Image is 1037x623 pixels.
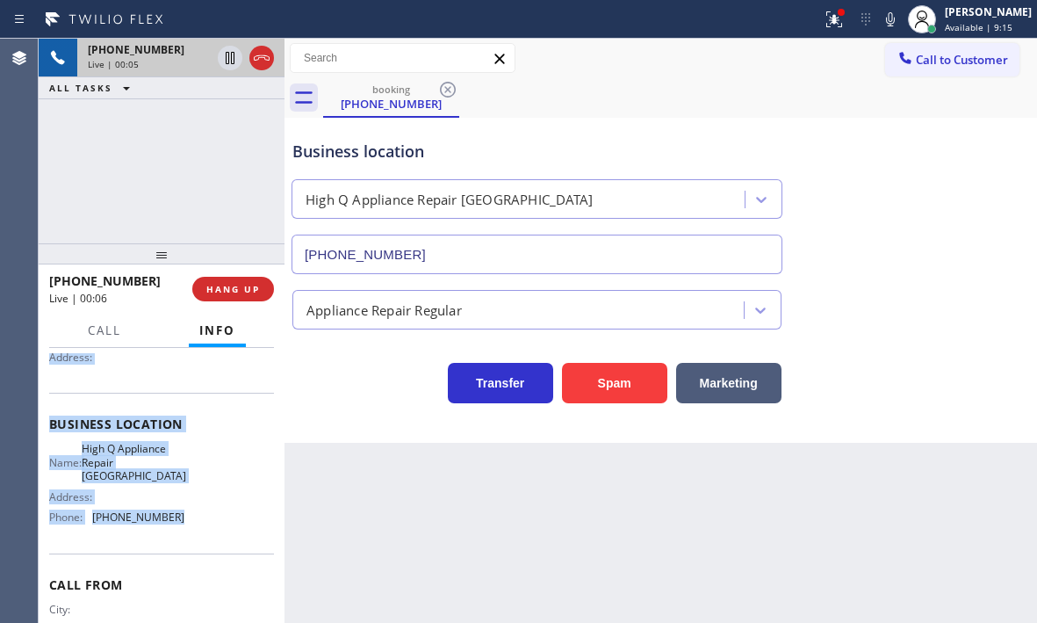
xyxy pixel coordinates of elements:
div: (224) 235-3106 [325,78,457,116]
span: [PHONE_NUMBER] [88,42,184,57]
div: [PHONE_NUMBER] [325,96,457,112]
input: Search [291,44,515,72]
div: Business location [292,140,781,163]
button: Transfer [448,363,553,403]
span: Name: [49,456,82,469]
span: Available | 9:15 [945,21,1012,33]
span: Address: [49,490,96,503]
input: Phone Number [292,235,782,274]
button: Hold Customer [218,46,242,70]
button: Spam [562,363,667,403]
span: [PHONE_NUMBER] [92,511,184,524]
button: Mute [878,7,903,32]
span: Call to Customer [916,52,1008,68]
div: [PERSON_NAME] [945,4,1032,19]
span: Phone: [49,511,92,524]
button: Call to Customer [885,43,1019,76]
span: High Q Appliance Repair [GEOGRAPHIC_DATA] [82,442,186,482]
span: Live | 00:06 [49,291,107,306]
div: booking [325,83,457,96]
button: Marketing [676,363,781,403]
span: Call [88,322,121,338]
span: Live | 00:05 [88,58,139,70]
span: Call From [49,576,274,593]
button: HANG UP [192,277,274,301]
span: HANG UP [206,283,260,295]
span: City: [49,603,96,616]
button: Call [77,314,132,348]
button: Info [189,314,246,348]
button: ALL TASKS [39,77,148,98]
span: Info [199,322,235,338]
span: [PHONE_NUMBER] [49,272,161,289]
span: Business location [49,416,274,432]
div: High Q Appliance Repair [GEOGRAPHIC_DATA] [306,190,593,210]
span: Address: [49,351,96,364]
span: ALL TASKS [49,82,112,94]
button: Hang up [249,46,274,70]
div: Appliance Repair Regular [306,300,462,320]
